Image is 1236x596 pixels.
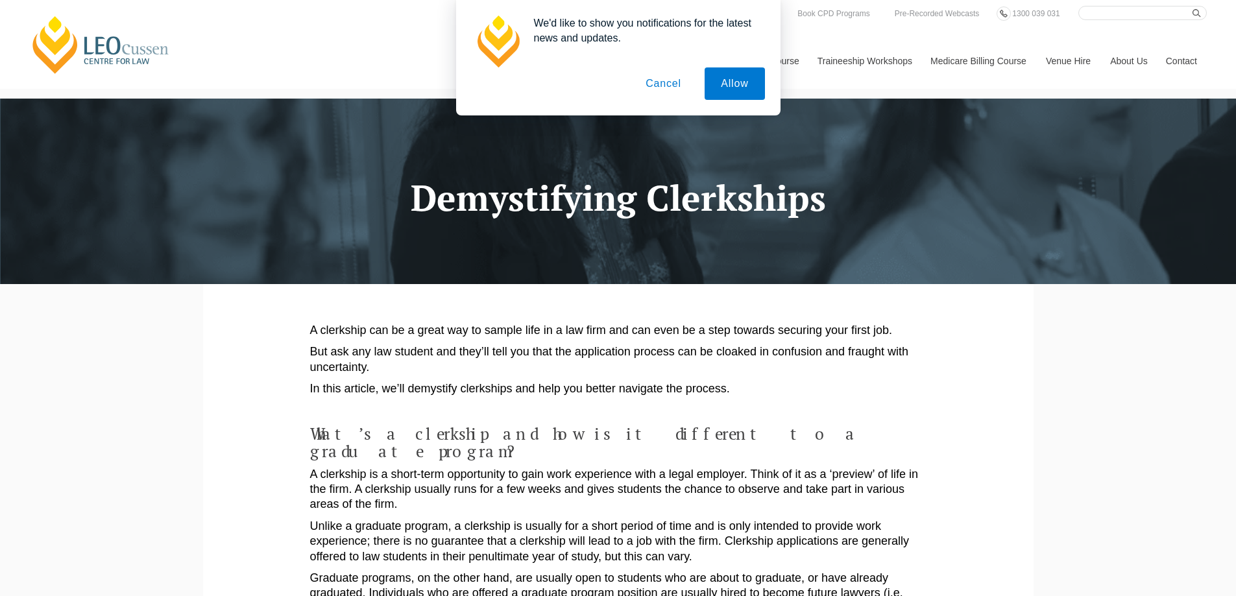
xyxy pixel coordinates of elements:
p: A clerkship can be a great way to sample life in a law firm and can even be a step towards securi... [310,323,927,338]
p: In this article, we’ll demystify clerkships and help you better navigate the process. [310,381,927,396]
button: Allow [705,67,764,100]
h1: Demystifying Clerkships [213,178,1024,218]
h4: What’s a clerkship and how is it different to a graduate program? [310,425,927,460]
img: notification icon [472,16,524,67]
p: But ask any law student and they’ll tell you that the application process can be cloaked in confu... [310,344,927,375]
p: A clerkship is a short-term opportunity to gain work experience with a legal employer. Think of i... [310,467,927,512]
p: Unlike a graduate program, a clerkship is usually for a short period of time and is only intended... [310,519,927,564]
button: Cancel [629,67,697,100]
div: We'd like to show you notifications for the latest news and updates. [524,16,765,45]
